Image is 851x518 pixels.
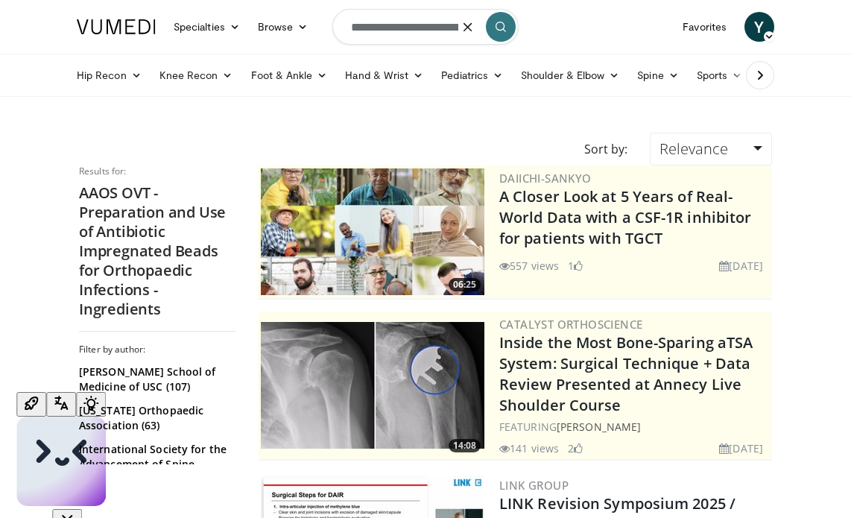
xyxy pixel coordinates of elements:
a: 14:08 [261,322,484,449]
a: Specialties [165,12,249,42]
a: [PERSON_NAME] [557,420,641,434]
img: 9f15458b-d013-4cfd-976d-a83a3859932f.300x170_q85_crop-smart_upscale.jpg [261,322,484,449]
div: FEATURING [499,419,769,435]
span: Relevance [659,139,728,159]
a: Foot & Ankle [242,60,337,90]
span: 06:25 [449,278,481,291]
a: International Society for the Advancement of Spine Surgery (56) [79,442,232,487]
a: Sports [688,60,752,90]
a: Hip Recon [68,60,151,90]
li: 141 views [499,440,559,456]
li: 2 [568,440,583,456]
li: 557 views [499,258,559,274]
div: Sort by: [573,133,639,165]
a: Browse [249,12,317,42]
h2: AAOS OVT - Preparation and Use of Antibiotic Impregnated Beads for Orthopaedic Infections - Ingre... [79,183,235,319]
a: [PERSON_NAME] School of Medicine of USC (107) [79,364,232,394]
a: Y [744,12,774,42]
h3: Filter by author: [79,344,235,356]
a: Inside the Most Bone-Sparing aTSA System: Surgical Technique + Data Review Presented at Annecy Li... [499,332,753,415]
a: Relevance [650,133,772,165]
input: Search topics, interventions [332,9,519,45]
span: 14:08 [449,439,481,452]
img: VuMedi Logo [77,19,156,34]
a: Favorites [674,12,735,42]
li: [DATE] [719,440,763,456]
a: 06:25 [261,168,484,295]
a: Catalyst OrthoScience [499,317,642,332]
img: 93c22cae-14d1-47f0-9e4a-a244e824b022.png.300x170_q85_crop-smart_upscale.jpg [261,168,484,295]
li: [DATE] [719,258,763,274]
a: Knee Recon [151,60,242,90]
a: Daiichi-Sankyo [499,171,592,186]
a: A Closer Look at 5 Years of Real-World Data with a CSF-1R inhibitor for patients with TGCT [499,186,751,248]
a: [US_STATE] Orthopaedic Association (63) [79,403,232,433]
a: Pediatrics [432,60,512,90]
a: Shoulder & Elbow [512,60,628,90]
a: LINK Group [499,478,569,493]
p: Results for: [79,165,235,177]
a: Spine [628,60,687,90]
a: Hand & Wrist [336,60,432,90]
li: 1 [568,258,583,274]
